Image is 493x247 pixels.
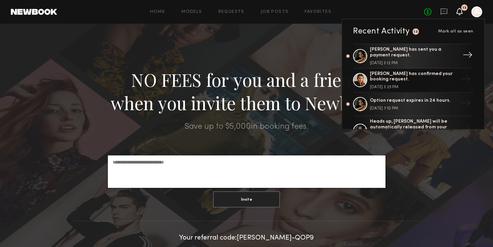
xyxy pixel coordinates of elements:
a: Home [150,10,165,14]
div: 13 [463,6,466,10]
div: Heads up, [PERSON_NAME] will be automatically released from your option unless booked soon. [370,119,458,136]
span: Mark all as seen [438,29,473,33]
div: → [458,95,473,113]
a: [PERSON_NAME] has sent you a payment request.[DATE] 3:12 PM→ [353,44,473,69]
a: Job Posts [261,10,289,14]
div: → [460,47,475,65]
div: [DATE] 3:25 PM [370,85,458,89]
div: 13 [414,30,418,34]
div: [DATE] 7:10 PM [370,106,458,110]
a: Requests [218,10,244,14]
a: Heads up, [PERSON_NAME] will be automatically released from your option unless booked soon.→ [353,116,473,146]
a: Option request expires in 24 hours.[DATE] 7:10 PM→ [353,93,473,116]
div: [PERSON_NAME] has sent you a payment request. [370,47,458,58]
div: Option request expires in 24 hours. [370,98,458,104]
div: Recent Activity [353,27,410,35]
div: [PERSON_NAME] has confirmed your booking request. [370,71,458,83]
div: → [458,71,473,89]
a: Models [181,10,202,14]
div: [DATE] 3:12 PM [370,61,458,65]
a: Favorites [305,10,331,14]
a: [PERSON_NAME] has confirmed your booking request.[DATE] 3:25 PM→ [353,69,473,93]
a: A [471,6,482,17]
div: → [458,122,473,140]
button: Invite [213,191,280,207]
